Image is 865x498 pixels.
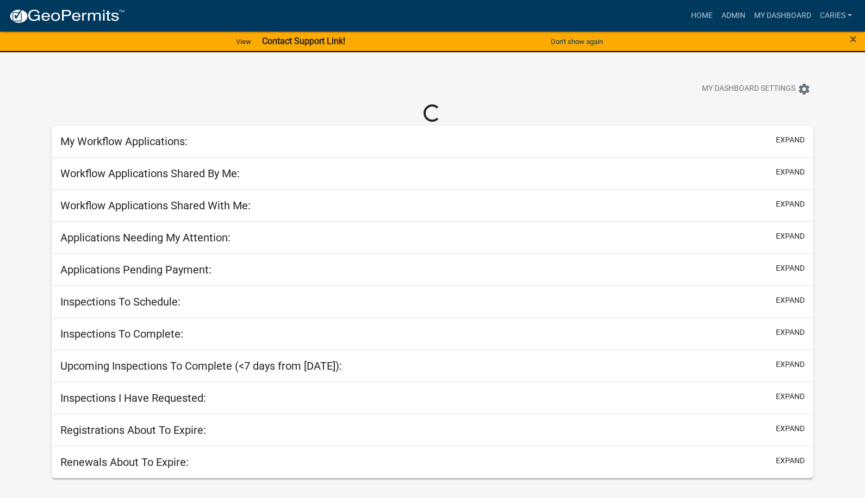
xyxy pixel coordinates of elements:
strong: Contact Support Link! [262,36,345,46]
h5: Inspections I Have Requested: [60,391,206,404]
a: Admin [717,5,750,26]
h5: My Workflow Applications: [60,135,188,148]
h5: Workflow Applications Shared With Me: [60,199,251,212]
span: My Dashboard Settings [702,83,795,96]
button: expand [776,295,805,306]
span: × [850,32,857,47]
button: expand [776,134,805,146]
h5: Inspections To Schedule: [60,295,181,308]
h5: Applications Pending Payment: [60,263,211,276]
button: expand [776,166,805,178]
button: expand [776,327,805,338]
a: Home [687,5,717,26]
button: Close [850,33,857,46]
h5: Workflow Applications Shared By Me: [60,167,240,180]
button: expand [776,391,805,402]
a: View [232,33,256,51]
i: settings [798,83,811,96]
a: My Dashboard [750,5,816,26]
a: CarieS [816,5,856,26]
h5: Applications Needing My Attention: [60,231,231,244]
h5: Renewals About To Expire: [60,456,189,469]
button: Don't show again [546,33,607,51]
button: expand [776,423,805,434]
h5: Upcoming Inspections To Complete (<7 days from [DATE]): [60,359,342,372]
h5: Inspections To Complete: [60,327,183,340]
button: My Dashboard Settingssettings [693,78,819,99]
button: expand [776,263,805,274]
button: expand [776,359,805,370]
button: expand [776,231,805,242]
button: expand [776,198,805,210]
h5: Registrations About To Expire: [60,424,206,437]
button: expand [776,455,805,466]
